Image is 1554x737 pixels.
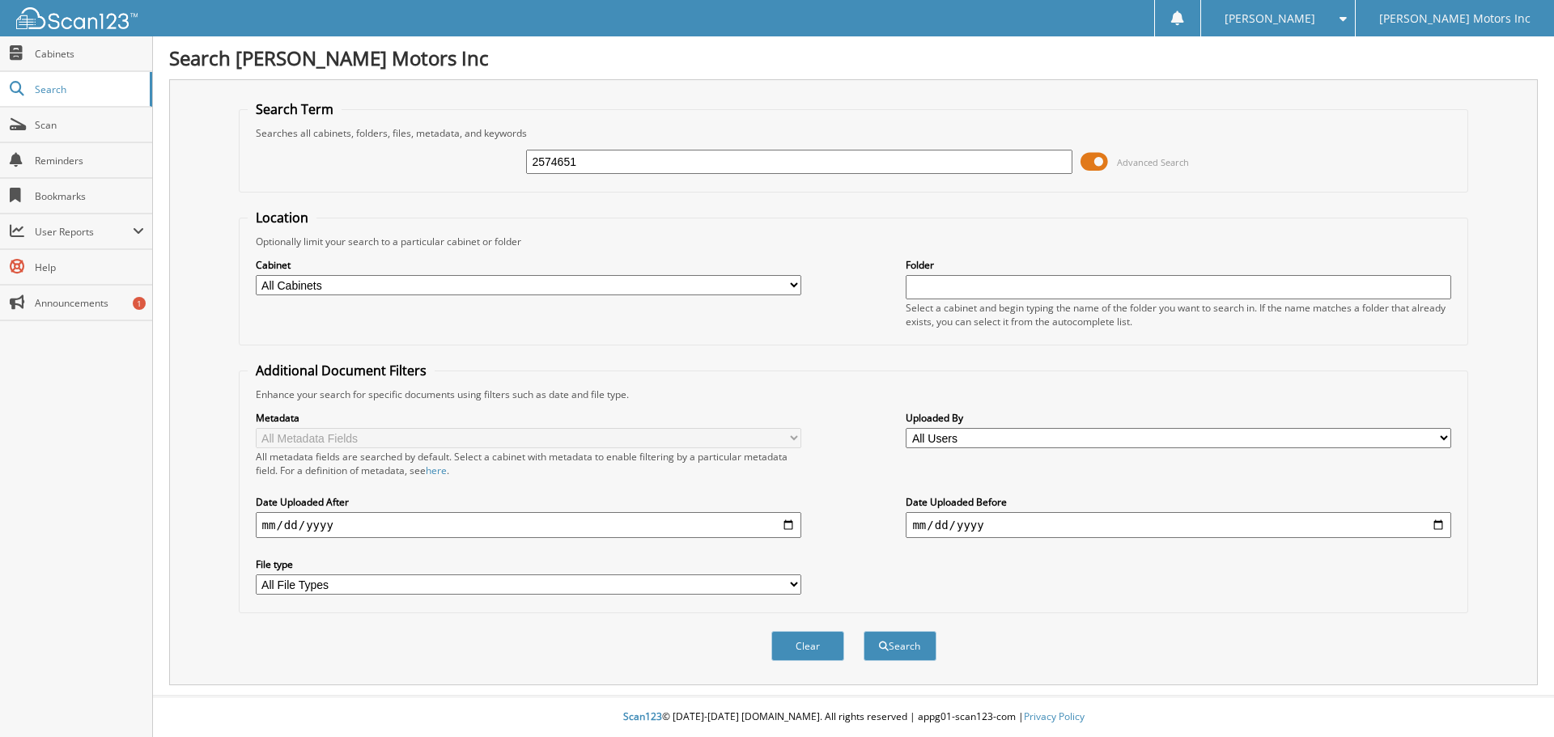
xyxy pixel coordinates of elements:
span: Scan123 [623,709,662,723]
input: start [256,512,801,538]
div: © [DATE]-[DATE] [DOMAIN_NAME]. All rights reserved | appg01-scan123-com | [153,697,1554,737]
span: [PERSON_NAME] Motors Inc [1379,14,1531,23]
button: Clear [771,631,844,661]
label: Date Uploaded Before [906,495,1451,509]
label: Date Uploaded After [256,495,801,509]
legend: Additional Document Filters [248,362,435,379]
span: Search [35,83,142,96]
span: Cabinets [35,47,144,61]
img: scan123-logo-white.svg [16,7,138,29]
a: here [426,464,447,477]
legend: Location [248,209,316,227]
span: Scan [35,118,144,132]
input: end [906,512,1451,538]
button: Search [864,631,936,661]
label: Metadata [256,411,801,425]
div: Searches all cabinets, folders, files, metadata, and keywords [248,126,1460,140]
h1: Search [PERSON_NAME] Motors Inc [169,44,1538,71]
span: Announcements [35,296,144,310]
div: Select a cabinet and begin typing the name of the folder you want to search in. If the name match... [906,301,1451,328]
div: 1 [133,297,146,310]
span: Bookmarks [35,189,144,203]
legend: Search Term [248,100,342,118]
span: Reminders [35,154,144,167]
a: Privacy Policy [1024,709,1085,723]
div: Optionally limit your search to a particular cabinet or folder [248,235,1460,248]
label: Folder [906,258,1451,272]
span: User Reports [35,225,133,239]
label: Cabinet [256,258,801,272]
span: Help [35,260,144,274]
label: Uploaded By [906,411,1451,425]
label: File type [256,557,801,571]
span: [PERSON_NAME] [1225,14,1315,23]
span: Advanced Search [1117,156,1189,168]
div: Enhance your search for specific documents using filters such as date and file type. [248,388,1460,401]
div: All metadata fields are searched by default. Select a cabinet with metadata to enable filtering b... [256,450,801,477]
